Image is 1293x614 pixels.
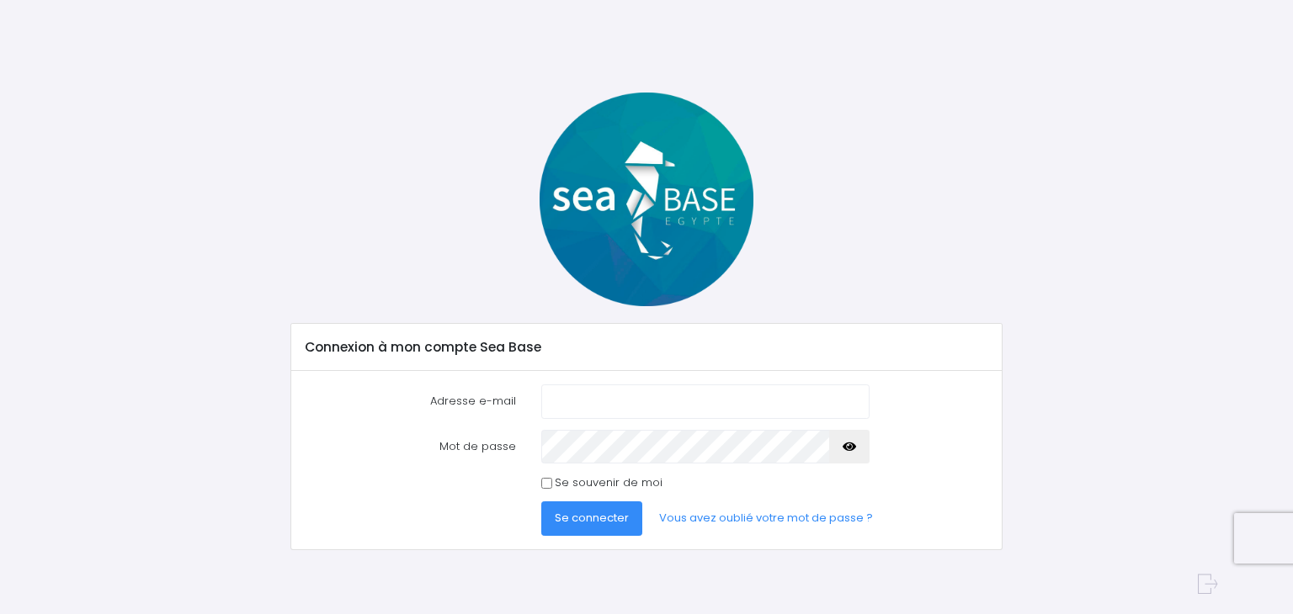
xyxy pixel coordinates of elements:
label: Mot de passe [293,430,529,463]
button: Se connecter [541,501,642,535]
a: Vous avez oublié votre mot de passe ? [646,501,886,535]
span: Se connecter [555,510,629,526]
div: Connexion à mon compte Sea Base [291,324,1001,371]
label: Adresse e-mail [293,384,529,418]
label: Se souvenir de moi [555,474,662,491]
